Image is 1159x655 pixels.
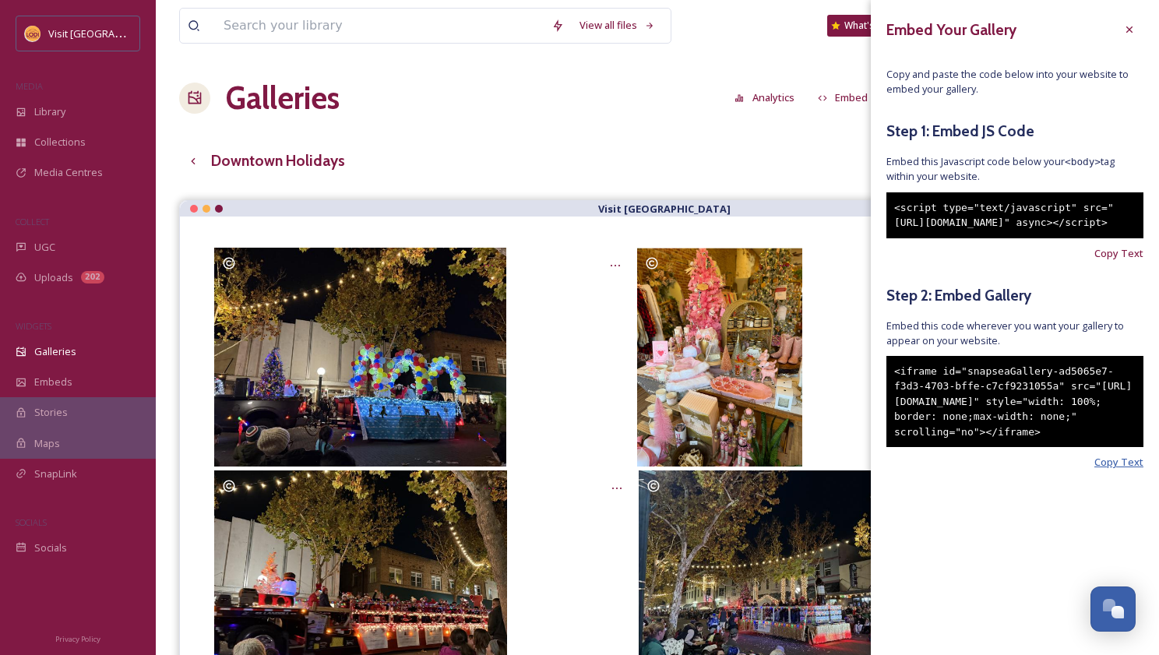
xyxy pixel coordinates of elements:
h3: Downtown Holidays [211,150,345,172]
span: SOCIALS [16,516,47,528]
span: Maps [34,436,60,451]
span: Uploads [34,270,73,285]
span: <body> [1065,156,1101,167]
span: Socials [34,541,67,555]
a: What's New [827,15,905,37]
span: Copy Text [1094,246,1143,261]
a: Analytics [727,83,810,113]
span: Copy Text [1094,455,1143,470]
span: Copy and paste the code below into your website to embed your gallery. [886,67,1143,97]
span: Galleries [34,344,76,359]
span: Media Centres [34,165,103,180]
span: Library [34,104,65,119]
span: Embed this Javascript code below your tag within your website. [886,154,1143,184]
h3: Embed Your Gallery [886,19,1016,41]
span: Embed this code wherever you want your gallery to appear on your website. [886,319,1143,348]
span: WIDGETS [16,320,51,332]
input: Search your library [216,9,544,43]
img: Square%20Social%20Visit%20Lodi.png [25,26,41,41]
a: Privacy Policy [55,629,100,647]
span: Collections [34,135,86,150]
span: Embeds [34,375,72,389]
div: 202 [81,271,104,283]
span: UGC [34,240,55,255]
button: Analytics [727,83,802,113]
strong: Visit [GEOGRAPHIC_DATA] [598,202,731,216]
div: <iframe id="snapseaGallery-ad5065e7-f3d3-4703-bffe-c7cf9231055a" src="[URL][DOMAIN_NAME]" style="... [886,356,1143,448]
span: Privacy Policy [55,634,100,644]
span: Visit [GEOGRAPHIC_DATA] [48,26,169,40]
span: SnapLink [34,467,77,481]
span: MEDIA [16,80,43,92]
span: COLLECT [16,216,49,227]
a: View all files [572,10,663,40]
h5: Step 2: Embed Gallery [886,284,1143,307]
div: <script type="text/javascript" src="[URL][DOMAIN_NAME]" async></script> [886,192,1143,238]
button: Open Chat [1090,586,1136,632]
h5: Step 1: Embed JS Code [886,120,1143,143]
button: Embed [810,83,876,113]
span: Stories [34,405,68,420]
a: Galleries [226,75,340,121]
